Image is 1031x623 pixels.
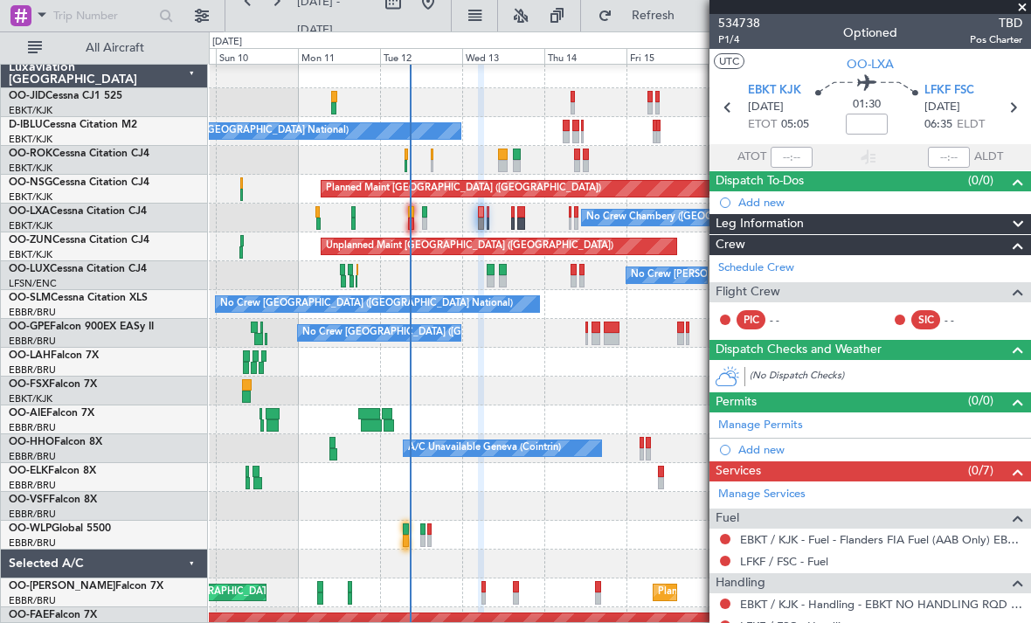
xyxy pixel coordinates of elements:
[847,55,894,73] span: OO-LXA
[590,2,695,30] button: Refresh
[740,532,1022,547] a: EBKT / KJK - Fuel - Flanders FIA Fuel (AAB Only) EBKT / KJK
[970,14,1022,32] span: TBD
[586,204,784,231] div: No Crew Chambery ([GEOGRAPHIC_DATA])
[9,495,49,505] span: OO-VSF
[9,408,46,419] span: OO-AIE
[9,91,122,101] a: OO-JIDCessna CJ1 525
[740,597,1022,612] a: EBKT / KJK - Handling - EBKT NO HANDLING RQD FOR CJ
[970,32,1022,47] span: Pos Charter
[9,177,149,188] a: OO-NSGCessna Citation CJ4
[718,32,760,47] span: P1/4
[911,310,940,329] div: SIC
[716,509,739,529] span: Fuel
[9,104,52,117] a: EBKT/KJK
[302,320,595,346] div: No Crew [GEOGRAPHIC_DATA] ([GEOGRAPHIC_DATA] National)
[9,293,148,303] a: OO-SLMCessna Citation XLS
[718,417,803,434] a: Manage Permits
[957,116,985,134] span: ELDT
[9,120,137,130] a: D-IBLUCessna Citation M2
[9,379,97,390] a: OO-FSXFalcon 7X
[968,461,993,480] span: (0/7)
[9,293,51,303] span: OO-SLM
[9,277,57,290] a: LFSN/ENC
[9,421,56,434] a: EBBR/BRU
[9,190,52,204] a: EBKT/KJK
[9,322,50,332] span: OO-GPE
[9,206,147,217] a: OO-LXACessna Citation CJ4
[924,116,952,134] span: 06:35
[658,579,974,606] div: Planned Maint [GEOGRAPHIC_DATA] ([GEOGRAPHIC_DATA] National)
[737,149,766,166] span: ATOT
[9,466,96,476] a: OO-ELKFalcon 8X
[853,96,881,114] span: 01:30
[718,260,794,277] a: Schedule Crew
[738,195,1022,210] div: Add new
[750,369,1031,387] div: (No Dispatch Checks)
[9,437,54,447] span: OO-HHO
[974,149,1003,166] span: ALDT
[97,579,426,606] div: Unplanned Maint [GEOGRAPHIC_DATA] ([GEOGRAPHIC_DATA] National)
[968,171,993,190] span: (0/0)
[544,48,626,64] div: Thu 14
[9,91,45,101] span: OO-JID
[9,508,56,521] a: EBBR/BRU
[19,34,190,62] button: All Aircraft
[326,176,601,202] div: Planned Maint [GEOGRAPHIC_DATA] ([GEOGRAPHIC_DATA])
[9,264,147,274] a: OO-LUXCessna Citation CJ4
[45,42,184,54] span: All Aircraft
[709,48,791,64] div: Sat 16
[843,24,897,42] div: Optioned
[9,149,149,159] a: OO-ROKCessna Citation CJ4
[716,340,882,360] span: Dispatch Checks and Weather
[9,177,52,188] span: OO-NSG
[9,479,56,492] a: EBBR/BRU
[9,162,52,175] a: EBKT/KJK
[212,35,242,50] div: [DATE]
[716,461,761,481] span: Services
[9,495,97,505] a: OO-VSFFalcon 8X
[718,486,806,503] a: Manage Services
[781,116,809,134] span: 05:05
[626,48,709,64] div: Fri 15
[326,233,613,260] div: Unplanned Maint [GEOGRAPHIC_DATA] ([GEOGRAPHIC_DATA])
[616,10,689,22] span: Refresh
[380,48,462,64] div: Tue 12
[945,312,984,328] div: - -
[9,379,49,390] span: OO-FSX
[9,450,56,463] a: EBBR/BRU
[9,523,111,534] a: OO-WLPGlobal 5500
[220,291,513,317] div: No Crew [GEOGRAPHIC_DATA] ([GEOGRAPHIC_DATA] National)
[9,350,99,361] a: OO-LAHFalcon 7X
[462,48,544,64] div: Wed 13
[9,523,52,534] span: OO-WLP
[716,392,757,412] span: Permits
[9,437,102,447] a: OO-HHOFalcon 8X
[748,99,784,116] span: [DATE]
[718,14,760,32] span: 534738
[9,350,51,361] span: OO-LAH
[9,594,56,607] a: EBBR/BRU
[924,82,974,100] span: LFKF FSC
[9,392,52,405] a: EBKT/KJK
[738,442,1022,457] div: Add new
[298,48,380,64] div: Mon 11
[9,581,163,592] a: OO-[PERSON_NAME]Falcon 7X
[9,133,52,146] a: EBKT/KJK
[9,235,52,246] span: OO-ZUN
[9,610,49,620] span: OO-FAE
[9,466,48,476] span: OO-ELK
[737,310,765,329] div: PIC
[9,206,50,217] span: OO-LXA
[9,306,56,319] a: EBBR/BRU
[714,53,744,69] button: UTC
[9,235,149,246] a: OO-ZUNCessna Citation CJ4
[716,282,780,302] span: Flight Crew
[968,391,993,410] span: (0/0)
[924,99,960,116] span: [DATE]
[631,262,841,288] div: No Crew [PERSON_NAME] ([PERSON_NAME])
[9,322,154,332] a: OO-GPEFalcon 900EX EASy II
[9,120,43,130] span: D-IBLU
[216,48,298,64] div: Sun 10
[716,171,804,191] span: Dispatch To-Dos
[9,363,56,377] a: EBBR/BRU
